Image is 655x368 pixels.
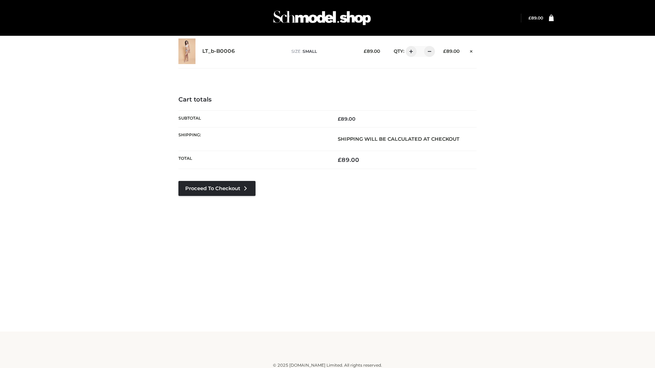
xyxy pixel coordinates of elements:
[338,156,359,163] bdi: 89.00
[387,46,433,57] div: QTY:
[338,116,341,122] span: £
[528,15,531,20] span: £
[178,151,327,169] th: Total
[291,48,353,55] p: size :
[443,48,446,54] span: £
[178,181,256,196] a: Proceed to Checkout
[338,116,355,122] bdi: 89.00
[338,156,341,163] span: £
[178,39,195,64] img: LT_b-B0006 - SMALL
[528,15,543,20] a: £89.00
[271,4,373,31] img: Schmodel Admin 964
[364,48,367,54] span: £
[528,15,543,20] bdi: 89.00
[303,49,317,54] span: SMALL
[178,96,477,104] h4: Cart totals
[202,48,235,55] a: LT_b-B0006
[178,127,327,151] th: Shipping:
[443,48,460,54] bdi: 89.00
[466,46,477,55] a: Remove this item
[338,136,460,142] strong: Shipping will be calculated at checkout
[178,110,327,127] th: Subtotal
[364,48,380,54] bdi: 89.00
